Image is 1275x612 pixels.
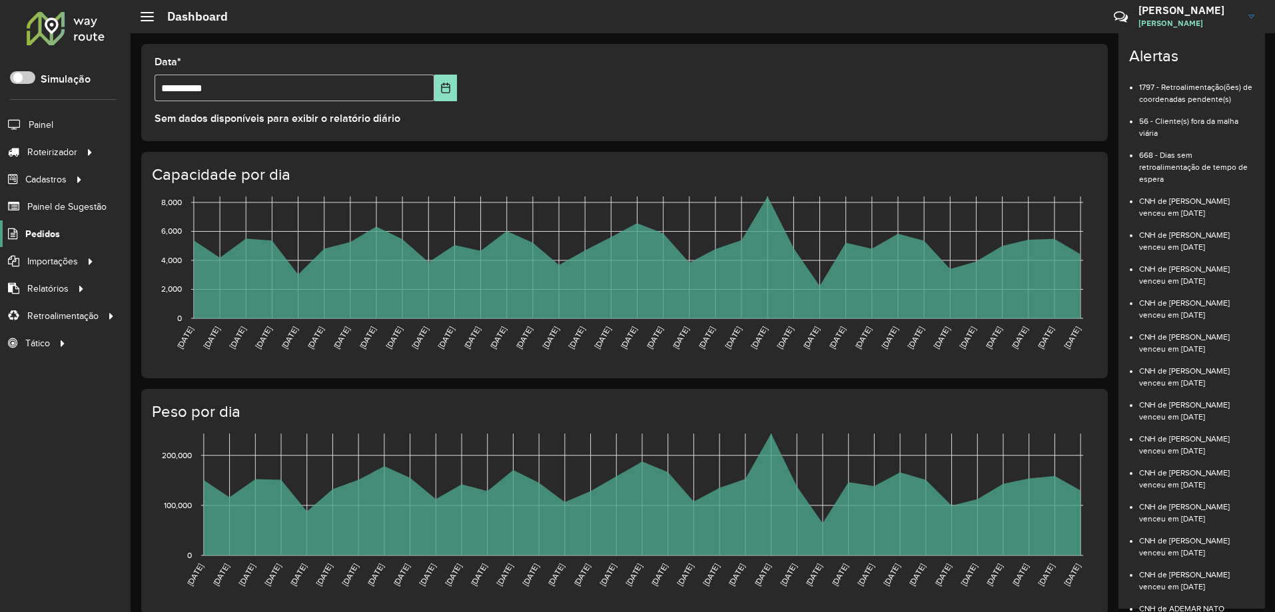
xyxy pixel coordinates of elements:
text: [DATE] [879,324,899,350]
text: [DATE] [1062,561,1082,587]
text: [DATE] [906,324,925,350]
h2: Dashboard [154,9,228,24]
span: Roteirizador [27,145,77,159]
h4: Capacidade por dia [152,165,1094,184]
li: CNH de [PERSON_NAME] venceu em [DATE] [1139,185,1254,219]
text: [DATE] [701,561,721,587]
text: [DATE] [572,561,592,587]
text: [DATE] [332,324,351,350]
span: Pedidos [25,227,60,241]
text: [DATE] [853,324,873,350]
text: [DATE] [932,324,951,350]
li: 1797 - Retroalimentação(ões) de coordenadas pendente(s) [1139,71,1254,105]
text: [DATE] [237,561,256,587]
text: [DATE] [228,324,247,350]
text: [DATE] [827,324,847,350]
text: [DATE] [418,561,437,587]
text: [DATE] [340,561,360,587]
text: [DATE] [624,561,643,587]
span: Importações [27,254,78,268]
text: [DATE] [593,324,612,350]
text: [DATE] [645,324,664,350]
text: [DATE] [488,324,508,350]
text: [DATE] [521,561,540,587]
label: Data [155,54,181,70]
span: Cadastros [25,172,67,186]
text: [DATE] [175,324,195,350]
text: 200,000 [162,450,192,459]
text: [DATE] [985,561,1004,587]
h3: [PERSON_NAME] [1138,4,1238,17]
text: [DATE] [598,561,618,587]
text: [DATE] [288,561,308,587]
text: [DATE] [856,561,875,587]
li: CNH de [PERSON_NAME] venceu em [DATE] [1139,219,1254,253]
text: [DATE] [753,561,772,587]
text: [DATE] [1010,324,1029,350]
li: CNH de [PERSON_NAME] venceu em [DATE] [1139,389,1254,423]
li: CNH de [PERSON_NAME] venceu em [DATE] [1139,355,1254,389]
text: [DATE] [1011,561,1030,587]
text: [DATE] [436,324,456,350]
text: [DATE] [958,324,977,350]
text: [DATE] [775,324,795,350]
text: [DATE] [185,561,205,587]
text: [DATE] [697,324,716,350]
label: Sem dados disponíveis para exibir o relatório diário [155,111,400,127]
text: 0 [187,551,192,559]
text: 0 [177,314,182,322]
text: [DATE] [384,324,404,350]
a: Contato Rápido [1106,3,1135,31]
text: [DATE] [366,561,385,587]
text: [DATE] [723,324,743,350]
text: [DATE] [649,561,669,587]
text: [DATE] [443,561,462,587]
text: [DATE] [727,561,746,587]
text: [DATE] [254,324,273,350]
span: Painel de Sugestão [27,200,107,214]
span: [PERSON_NAME] [1138,17,1238,29]
text: [DATE] [801,324,821,350]
h4: Peso por dia [152,402,1094,422]
text: [DATE] [306,324,325,350]
text: [DATE] [882,561,901,587]
text: [DATE] [1036,324,1055,350]
li: 56 - Cliente(s) fora da malha viária [1139,105,1254,139]
li: CNH de [PERSON_NAME] venceu em [DATE] [1139,253,1254,287]
text: [DATE] [959,561,979,587]
button: Choose Date [434,75,458,101]
text: [DATE] [546,561,566,587]
text: [DATE] [262,561,282,587]
span: Tático [25,336,50,350]
text: 100,000 [164,501,192,509]
span: Relatórios [27,282,69,296]
text: [DATE] [619,324,638,350]
h4: Alertas [1129,47,1254,66]
text: [DATE] [1037,561,1056,587]
li: CNH de [PERSON_NAME] venceu em [DATE] [1139,423,1254,457]
text: [DATE] [933,561,953,587]
text: [DATE] [671,324,690,350]
text: [DATE] [907,561,927,587]
text: [DATE] [749,324,769,350]
text: 2,000 [161,284,182,293]
text: [DATE] [211,561,230,587]
text: [DATE] [410,324,430,350]
text: [DATE] [358,324,377,350]
text: [DATE] [495,561,514,587]
span: Painel [29,118,53,132]
text: [DATE] [804,561,823,587]
text: [DATE] [675,561,695,587]
li: CNH de [PERSON_NAME] venceu em [DATE] [1139,559,1254,593]
text: [DATE] [202,324,221,350]
text: 6,000 [161,226,182,235]
text: [DATE] [280,324,299,350]
li: CNH de [PERSON_NAME] venceu em [DATE] [1139,491,1254,525]
text: [DATE] [462,324,482,350]
text: 4,000 [161,256,182,264]
text: [DATE] [1062,324,1082,350]
span: Retroalimentação [27,309,99,323]
text: [DATE] [830,561,849,587]
label: Simulação [41,71,91,87]
text: [DATE] [469,561,488,587]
